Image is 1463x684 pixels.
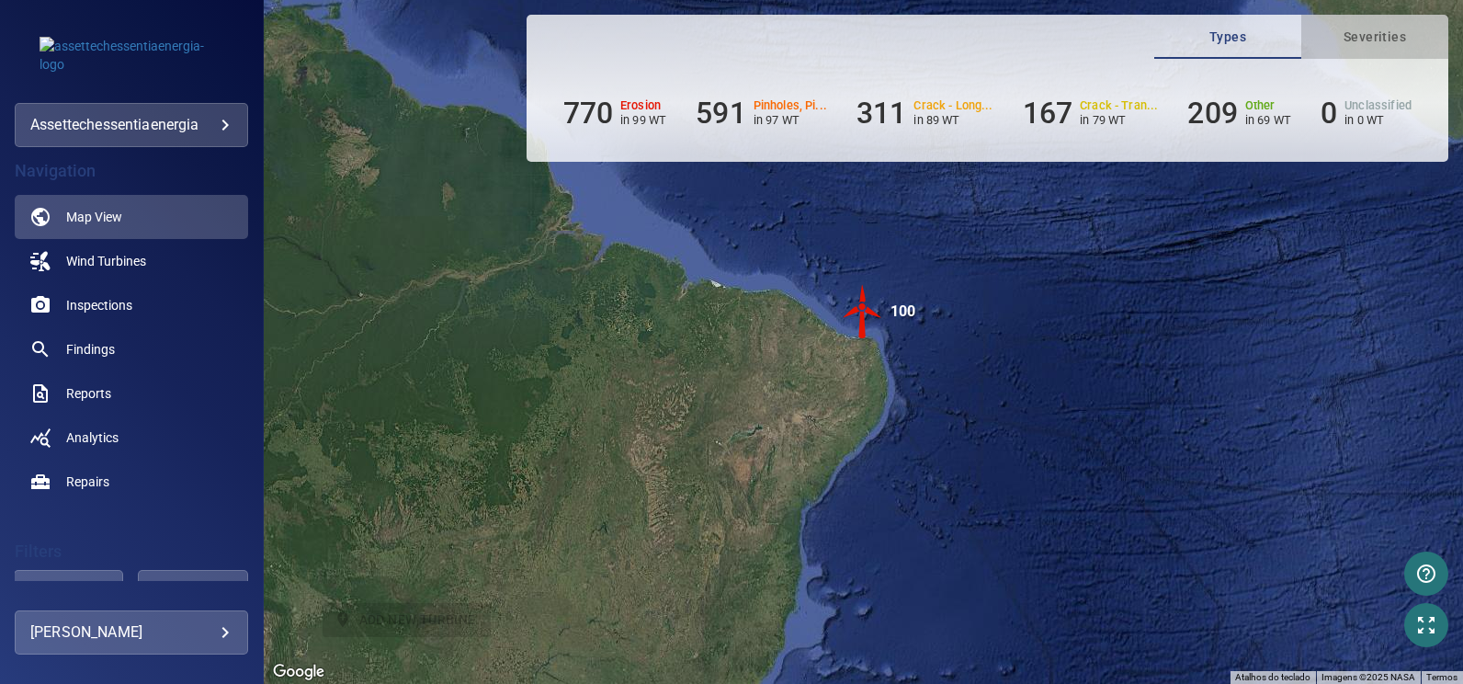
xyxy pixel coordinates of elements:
p: in 0 WT [1344,113,1412,127]
span: Map View [66,208,122,226]
h6: Other [1245,99,1291,112]
div: [PERSON_NAME] [30,618,232,647]
span: Imagens ©2025 NASA [1321,672,1415,682]
a: analytics noActive [15,416,248,460]
li: Unclassified [1321,96,1412,131]
h6: 770 [563,96,613,131]
span: Analytics [66,428,119,447]
img: Google [268,660,329,684]
h4: Navigation [15,162,248,180]
p: in 69 WT [1245,113,1291,127]
a: inspections noActive [15,283,248,327]
h6: Unclassified [1344,99,1412,112]
h6: Pinholes, Pi... [754,99,827,112]
img: windFarmIconCat5.svg [835,284,890,339]
div: assettechessentiaenergia [30,110,232,140]
span: Repairs [66,473,109,491]
a: findings noActive [15,327,248,371]
div: assettechessentiaenergia [15,103,248,147]
span: Severities [1312,26,1437,49]
a: windturbines noActive [15,239,248,283]
li: Pinholes, Pitting, Chips [696,96,827,131]
h4: Filters [15,542,248,561]
a: map active [15,195,248,239]
a: repairs noActive [15,460,248,504]
a: Abrir esta área no Google Maps (abre uma nova janela) [268,660,329,684]
h6: Crack - Long... [913,99,992,112]
h6: 167 [1023,96,1072,131]
p: in 89 WT [913,113,992,127]
img: assettechessentiaenergia-logo [40,37,223,74]
span: Findings [66,340,115,359]
h6: 0 [1321,96,1337,131]
li: Other [1187,96,1291,131]
h6: Crack - Tran... [1080,99,1158,112]
h6: 209 [1187,96,1237,131]
h6: 311 [856,96,906,131]
span: Wind Turbines [66,252,146,270]
span: Apply [37,580,100,603]
h6: Erosion [620,99,666,112]
button: Apply [14,570,123,614]
p: in 99 WT [620,113,666,127]
li: Crack - Longitudinal [856,96,993,131]
span: Types [1165,26,1290,49]
button: Reset [138,570,247,614]
li: Crack - Transverse [1023,96,1159,131]
button: Atalhos do teclado [1235,671,1310,684]
h6: 591 [696,96,745,131]
p: in 97 WT [754,113,827,127]
span: Inspections [66,296,132,314]
a: Termos (abre em uma nova guia) [1426,672,1457,682]
span: Reset [161,580,224,603]
p: in 79 WT [1080,113,1158,127]
a: reports noActive [15,371,248,416]
li: Erosion [563,96,667,131]
gmp-advanced-marker: 100 [835,284,890,342]
span: Reports [66,384,111,403]
div: 100 [890,284,915,339]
